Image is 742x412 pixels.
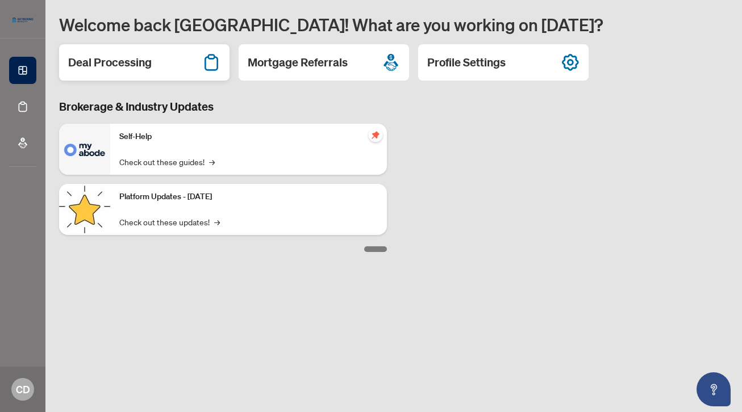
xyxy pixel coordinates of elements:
a: Check out these guides!→ [119,155,215,168]
h2: Profile Settings [427,54,506,70]
span: pushpin [369,128,382,142]
span: → [209,155,215,168]
span: CD [16,381,30,397]
h3: Brokerage & Industry Updates [59,99,387,115]
h1: Welcome back [GEOGRAPHIC_DATA]! What are you working on [DATE]? [59,14,728,35]
span: → [214,216,220,228]
button: Open asap [697,372,731,406]
p: Self-Help [119,131,378,143]
a: Check out these updates!→ [119,216,220,228]
h2: Mortgage Referrals [248,54,348,70]
img: Platform Updates - September 16, 2025 [59,184,110,235]
h2: Deal Processing [68,54,152,70]
img: logo [9,14,36,26]
img: Self-Help [59,124,110,175]
p: Platform Updates - [DATE] [119,191,378,203]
